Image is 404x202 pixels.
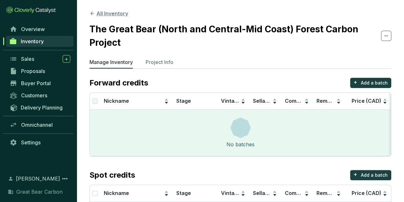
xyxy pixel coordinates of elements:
[6,119,73,130] a: Omnichannel
[6,137,73,148] a: Settings
[221,98,241,104] span: Vintage
[104,190,129,196] span: Nickname
[146,58,173,66] p: Project Info
[361,80,388,86] p: Add a batch
[176,190,191,196] span: Stage
[6,102,73,113] a: Delivery Planning
[89,170,135,180] p: Spot credits
[6,24,73,35] a: Overview
[316,98,343,104] span: Remaining
[16,175,60,182] span: [PERSON_NAME]
[285,190,312,196] span: Committed
[176,98,191,104] span: Stage
[21,56,34,62] span: Sales
[361,172,388,178] p: Add a batch
[21,80,51,86] span: Buyer Portal
[316,190,343,196] span: Remaining
[6,66,73,77] a: Proposals
[6,90,73,101] a: Customers
[104,98,129,104] span: Nickname
[221,190,241,196] span: Vintage
[226,141,255,148] div: No batches
[6,78,73,89] a: Buyer Portal
[21,139,41,146] span: Settings
[21,68,45,74] span: Proposals
[253,98,273,104] span: Sellable
[89,58,133,66] p: Manage Inventory
[352,190,381,196] span: Price (CAD)
[354,170,357,179] p: +
[285,98,312,104] span: Committed
[172,185,217,202] th: Stage
[89,10,128,17] button: All Inventory
[21,122,53,128] span: Omnichannel
[253,190,273,196] span: Sellable
[21,26,45,32] span: Overview
[172,93,217,110] th: Stage
[354,78,357,87] p: +
[6,53,73,64] a: Sales
[6,36,73,47] a: Inventory
[16,188,63,196] span: Great Bear Carbon
[89,22,381,49] h2: The Great Bear (North and Central-Mid Coast) Forest Carbon Project
[350,78,391,88] button: +Add a batch
[89,78,148,88] p: Forward credits
[21,38,43,44] span: Inventory
[352,98,381,104] span: Price (CAD)
[21,92,47,99] span: Customers
[21,104,63,111] span: Delivery Planning
[350,170,391,180] button: +Add a batch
